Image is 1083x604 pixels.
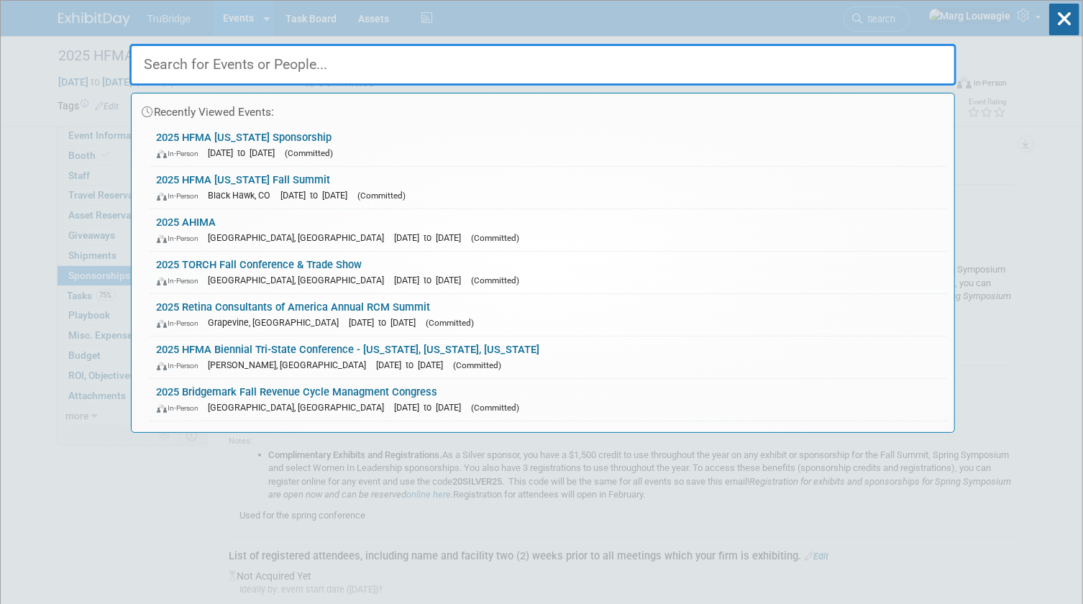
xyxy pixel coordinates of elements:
[395,275,469,285] span: [DATE] to [DATE]
[157,191,206,201] span: In-Person
[150,124,947,166] a: 2025 HFMA [US_STATE] Sponsorship In-Person [DATE] to [DATE] (Committed)
[209,360,374,370] span: [PERSON_NAME], [GEOGRAPHIC_DATA]
[454,360,502,370] span: (Committed)
[150,252,947,293] a: 2025 TORCH Fall Conference & Trade Show In-Person [GEOGRAPHIC_DATA], [GEOGRAPHIC_DATA] [DATE] to ...
[150,294,947,336] a: 2025 Retina Consultants of America Annual RCM Summit In-Person Grapevine, [GEOGRAPHIC_DATA] [DATE...
[209,317,347,328] span: Grapevine, [GEOGRAPHIC_DATA]
[157,149,206,158] span: In-Person
[157,361,206,370] span: In-Person
[129,44,956,86] input: Search for Events or People...
[349,317,424,328] span: [DATE] to [DATE]
[426,318,475,328] span: (Committed)
[472,275,520,285] span: (Committed)
[285,148,334,158] span: (Committed)
[209,147,283,158] span: [DATE] to [DATE]
[139,93,947,124] div: Recently Viewed Events:
[209,402,392,413] span: [GEOGRAPHIC_DATA], [GEOGRAPHIC_DATA]
[395,232,469,243] span: [DATE] to [DATE]
[472,233,520,243] span: (Committed)
[395,402,469,413] span: [DATE] to [DATE]
[150,209,947,251] a: 2025 AHIMA In-Person [GEOGRAPHIC_DATA], [GEOGRAPHIC_DATA] [DATE] to [DATE] (Committed)
[157,319,206,328] span: In-Person
[150,379,947,421] a: 2025 Bridgemark Fall Revenue Cycle Managment Congress In-Person [GEOGRAPHIC_DATA], [GEOGRAPHIC_DA...
[472,403,520,413] span: (Committed)
[157,234,206,243] span: In-Person
[209,232,392,243] span: [GEOGRAPHIC_DATA], [GEOGRAPHIC_DATA]
[150,167,947,209] a: 2025 HFMA [US_STATE] Fall Summit In-Person Black Hawk, CO [DATE] to [DATE] (Committed)
[150,337,947,378] a: 2025 HFMA Biennial Tri-State Conference - [US_STATE], [US_STATE], [US_STATE] In-Person [PERSON_NA...
[358,191,406,201] span: (Committed)
[157,276,206,285] span: In-Person
[157,403,206,413] span: In-Person
[377,360,451,370] span: [DATE] to [DATE]
[209,190,278,201] span: Black Hawk, CO
[209,275,392,285] span: [GEOGRAPHIC_DATA], [GEOGRAPHIC_DATA]
[281,190,355,201] span: [DATE] to [DATE]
